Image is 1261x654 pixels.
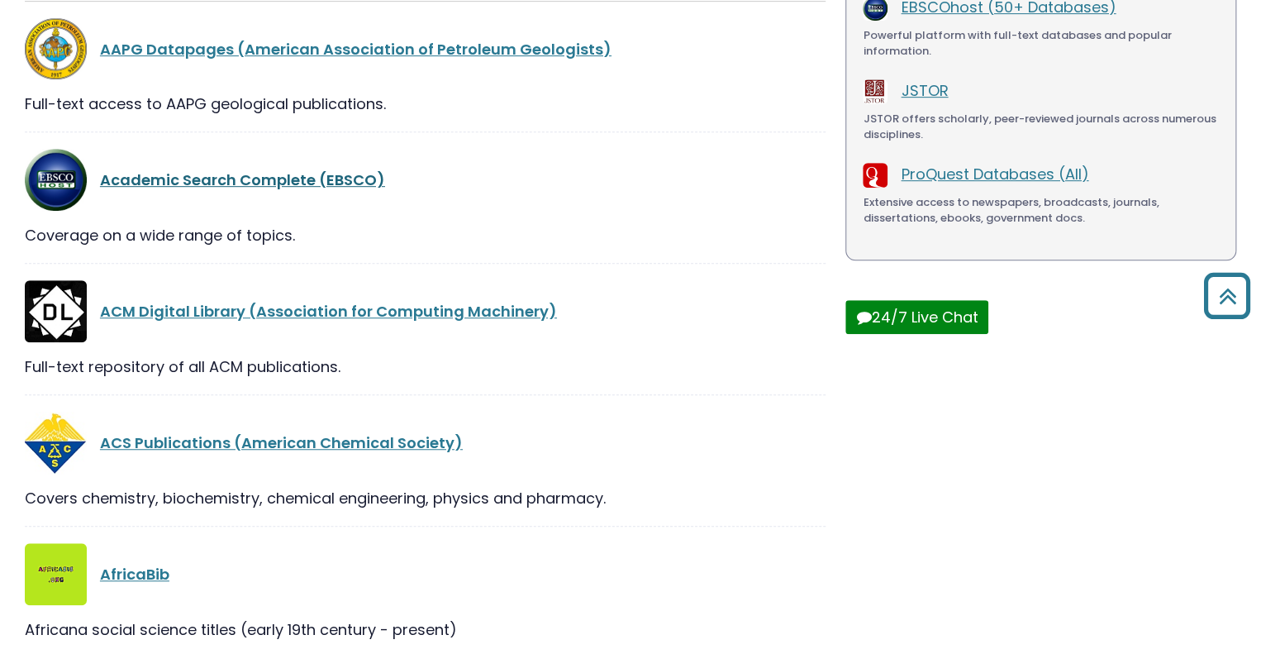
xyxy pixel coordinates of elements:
[100,169,385,190] a: Academic Search Complete (EBSCO)
[901,80,948,101] a: JSTOR
[863,27,1219,60] div: Powerful platform with full-text databases and popular information.
[25,224,826,246] div: Coverage on a wide range of topics.
[863,111,1219,143] div: JSTOR offers scholarly, peer-reviewed journals across numerous disciplines.
[25,618,826,641] div: Africana social science titles (early 19th century - present)
[100,432,463,453] a: ACS Publications (American Chemical Society)
[863,194,1219,227] div: Extensive access to newspapers, broadcasts, journals, dissertations, ebooks, government docs.
[25,487,826,509] div: Covers chemistry, biochemistry, chemical engineering, physics and pharmacy.
[100,564,169,585] a: AfricaBib
[25,93,826,115] div: Full-text access to AAPG geological publications.
[845,300,988,334] button: 24/7 Live Chat
[100,39,611,60] a: AAPG Datapages (American Association of Petroleum Geologists)
[25,356,826,378] div: Full-text repository of all ACM publications.
[901,164,1088,184] a: ProQuest Databases (All)
[100,301,557,322] a: ACM Digital Library (Association for Computing Machinery)
[1197,280,1257,311] a: Back to Top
